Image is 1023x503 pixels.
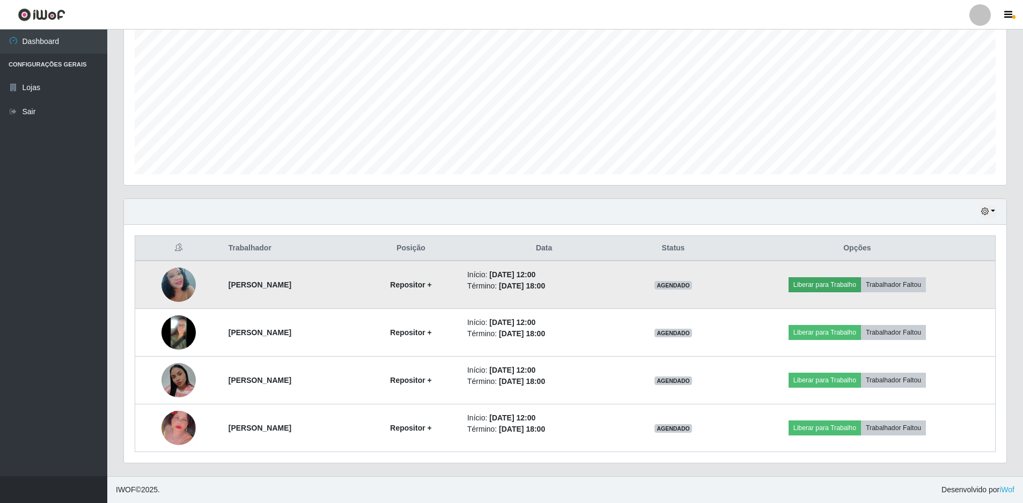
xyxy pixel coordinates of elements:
strong: [PERSON_NAME] [229,424,291,432]
li: Início: [467,317,621,328]
span: AGENDADO [654,376,692,385]
span: AGENDADO [654,424,692,433]
img: 1754175033426.jpeg [161,397,196,458]
button: Trabalhador Faltou [861,277,926,292]
th: Trabalhador [222,236,361,261]
button: Trabalhador Faltou [861,325,926,340]
strong: [PERSON_NAME] [229,280,291,289]
span: © 2025 . [116,484,160,495]
span: Desenvolvido por [941,484,1014,495]
th: Opções [719,236,996,261]
a: iWof [999,485,1014,494]
strong: Repositor + [390,376,431,384]
li: Término: [467,376,621,387]
th: Data [461,236,627,261]
time: [DATE] 12:00 [489,366,535,374]
li: Início: [467,365,621,376]
time: [DATE] 18:00 [499,282,545,290]
time: [DATE] 18:00 [499,377,545,386]
span: IWOF [116,485,136,494]
button: Trabalhador Faltou [861,420,926,435]
img: 1748484954184.jpeg [161,315,196,350]
span: AGENDADO [654,281,692,290]
time: [DATE] 12:00 [489,270,535,279]
time: [DATE] 18:00 [499,329,545,338]
img: 1756127287806.jpeg [161,363,196,397]
li: Término: [467,424,621,435]
span: AGENDADO [654,329,692,337]
button: Liberar para Trabalho [789,277,861,292]
strong: [PERSON_NAME] [229,328,291,337]
time: [DATE] 12:00 [489,413,535,422]
strong: [PERSON_NAME] [229,376,291,384]
button: Trabalhador Faltou [861,373,926,388]
time: [DATE] 18:00 [499,425,545,433]
th: Posição [361,236,461,261]
strong: Repositor + [390,424,431,432]
img: CoreUI Logo [18,8,65,21]
button: Liberar para Trabalho [789,325,861,340]
th: Status [627,236,719,261]
button: Liberar para Trabalho [789,420,861,435]
button: Liberar para Trabalho [789,373,861,388]
li: Início: [467,269,621,280]
li: Término: [467,280,621,292]
strong: Repositor + [390,328,431,337]
strong: Repositor + [390,280,431,289]
li: Início: [467,412,621,424]
img: 1752185454755.jpeg [161,262,196,307]
time: [DATE] 12:00 [489,318,535,327]
li: Término: [467,328,621,339]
